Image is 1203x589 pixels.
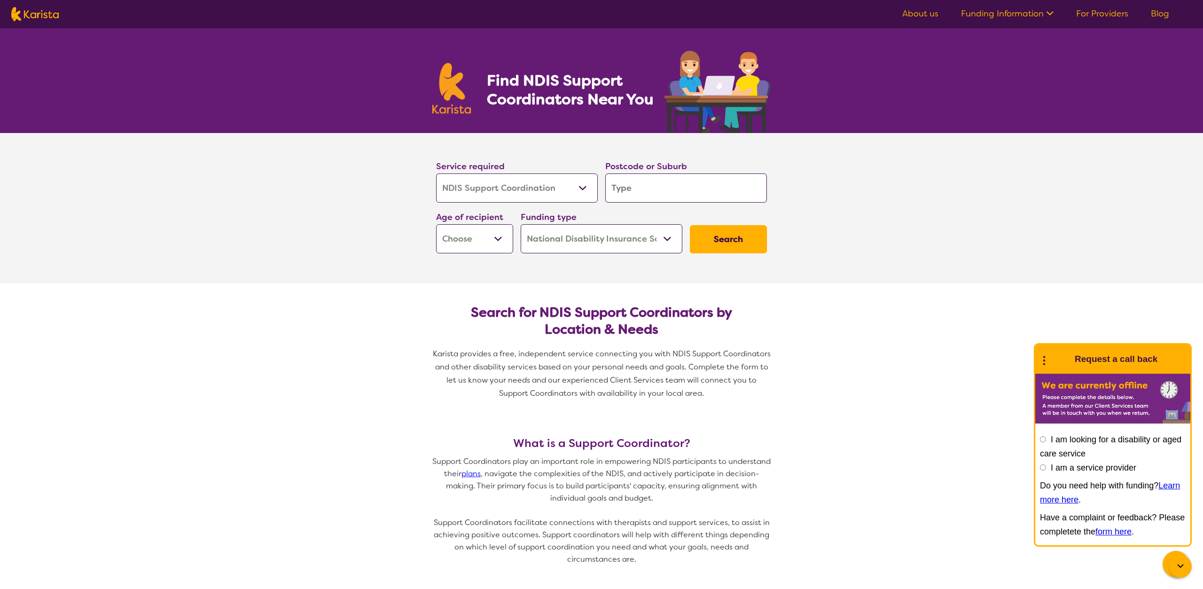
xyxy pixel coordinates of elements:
input: Type [605,173,767,203]
label: Funding type [521,212,577,223]
p: Support Coordinators play an important role in empowering NDIS participants to understand their ,... [432,455,771,504]
label: Service required [436,161,505,172]
h1: Find NDIS Support Coordinators Near You [487,71,661,109]
button: Search [690,225,767,253]
a: Funding Information [961,8,1054,19]
img: Karista logo [11,7,59,21]
a: form here [1095,527,1132,536]
button: Channel Menu [1163,551,1189,577]
a: For Providers [1076,8,1128,19]
label: I am looking for a disability or aged care service [1040,435,1181,458]
h3: What is a Support Coordinator? [432,437,771,450]
img: Karista offline chat form to request call back [1035,374,1190,424]
p: Support Coordinators facilitate connections with therapists and support services, to assist in ac... [432,517,771,565]
img: support-coordination [664,51,771,133]
h1: Request a call back [1075,352,1157,366]
p: Do you need help with funding? . [1040,479,1186,507]
img: Karista [1050,350,1069,369]
img: Karista logo [432,63,471,114]
label: Age of recipient [436,212,503,223]
span: Karista provides a free, independent service connecting you with NDIS Support Coordinators and ot... [433,349,773,398]
a: plans [461,469,481,479]
p: Have a complaint or feedback? Please completete the . [1040,510,1186,539]
label: Postcode or Suburb [605,161,687,172]
label: I am a service provider [1051,463,1136,472]
a: Blog [1151,8,1169,19]
h2: Search for NDIS Support Coordinators by Location & Needs [444,304,759,338]
a: About us [902,8,938,19]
